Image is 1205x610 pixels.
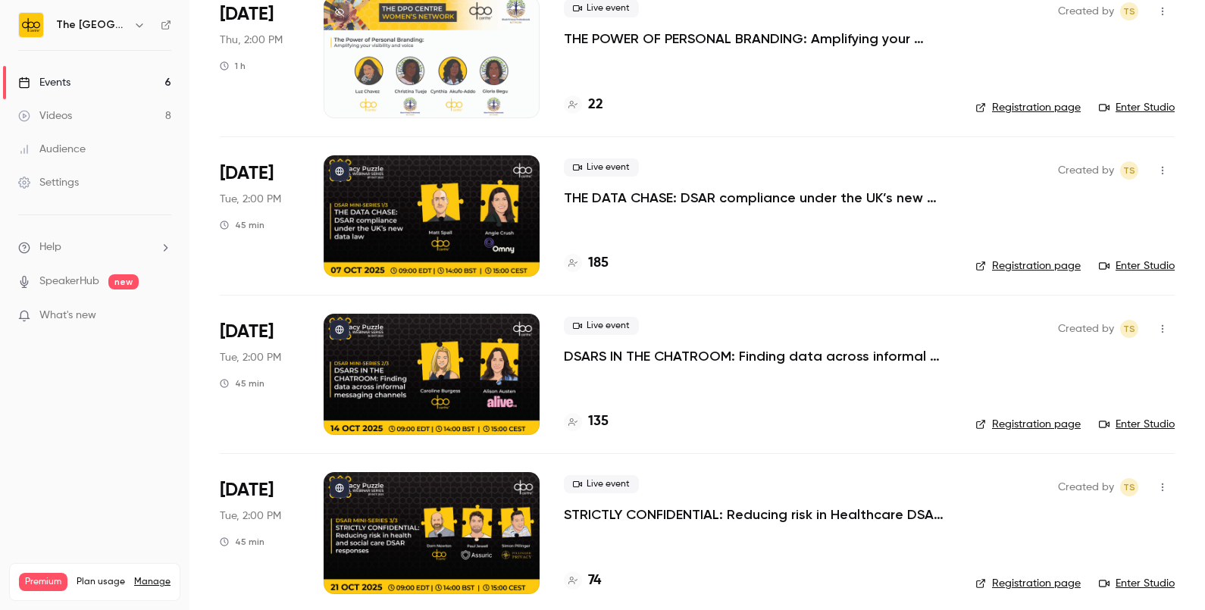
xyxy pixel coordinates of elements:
span: new [108,274,139,289]
span: Plan usage [77,576,125,588]
a: Manage [134,576,171,588]
a: 74 [564,571,601,591]
span: Live event [564,317,639,335]
a: DSARS IN THE CHATROOM: Finding data across informal messaging channels [564,347,951,365]
span: [DATE] [220,2,274,27]
iframe: Noticeable Trigger [153,309,171,323]
a: THE DATA CHASE: DSAR compliance under the UK’s new data law [564,189,951,207]
span: Created by [1058,161,1114,180]
a: THE POWER OF PERSONAL BRANDING: Amplifying your visibility invoice [564,30,951,48]
span: TS [1123,478,1135,496]
a: Registration page [975,258,1081,274]
h4: 135 [588,411,609,432]
div: 45 min [220,377,264,389]
a: 22 [564,95,603,115]
div: 45 min [220,536,264,548]
img: The DPO Centre [19,13,43,37]
a: Registration page [975,417,1081,432]
div: 45 min [220,219,264,231]
a: Enter Studio [1099,417,1175,432]
li: help-dropdown-opener [18,239,171,255]
div: Settings [18,175,79,190]
h6: The [GEOGRAPHIC_DATA] [56,17,127,33]
a: Registration page [975,100,1081,115]
a: Enter Studio [1099,100,1175,115]
span: Live event [564,475,639,493]
span: Taylor Swann [1120,478,1138,496]
span: [DATE] [220,320,274,344]
a: 185 [564,253,609,274]
span: Taylor Swann [1120,320,1138,338]
span: Created by [1058,478,1114,496]
span: TS [1123,161,1135,180]
span: Premium [19,573,67,591]
span: Tue, 2:00 PM [220,350,281,365]
a: Registration page [975,576,1081,591]
div: Audience [18,142,86,157]
span: Tue, 2:00 PM [220,508,281,524]
div: Oct 7 Tue, 2:00 PM (Europe/London) [220,155,299,277]
h4: 74 [588,571,601,591]
span: What's new [39,308,96,324]
a: 135 [564,411,609,432]
span: TS [1123,320,1135,338]
span: Created by [1058,2,1114,20]
span: Tue, 2:00 PM [220,192,281,207]
span: Taylor Swann [1120,2,1138,20]
div: 1 h [220,60,246,72]
span: Thu, 2:00 PM [220,33,283,48]
h4: 22 [588,95,603,115]
a: Enter Studio [1099,576,1175,591]
span: TS [1123,2,1135,20]
div: Oct 21 Tue, 2:00 PM (Europe/London) [220,472,299,593]
a: Enter Studio [1099,258,1175,274]
span: Live event [564,158,639,177]
div: Events [18,75,70,90]
span: [DATE] [220,161,274,186]
a: SpeakerHub [39,274,99,289]
span: Created by [1058,320,1114,338]
h4: 185 [588,253,609,274]
div: Oct 14 Tue, 2:00 PM (Europe/London) [220,314,299,435]
span: Taylor Swann [1120,161,1138,180]
div: Videos [18,108,72,124]
span: Help [39,239,61,255]
a: STRICTLY CONFIDENTIAL: Reducing risk in Healthcare DSAR responses [564,505,951,524]
span: [DATE] [220,478,274,502]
